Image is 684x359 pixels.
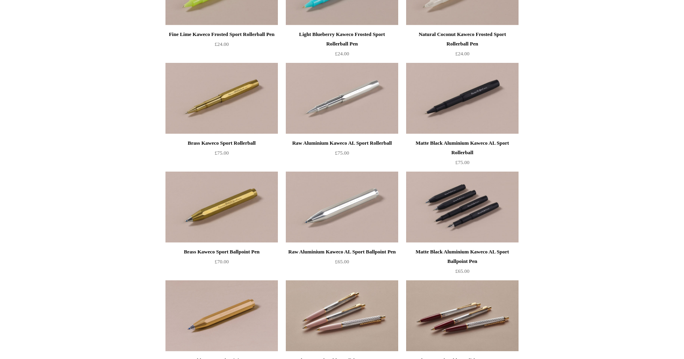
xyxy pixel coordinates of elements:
a: Raw Aluminium Kaweco AL Sport Rollerball Raw Aluminium Kaweco AL Sport Rollerball [286,63,398,134]
div: Matte Black Aluminium Kaweco AL Sport Rollerball [408,138,517,157]
a: Brass Kaweco Sport Ballpoint Pen £70.00 [165,247,278,280]
a: Matte Black Aluminium Kaweco AL Sport Ballpoint Pen £65.00 [406,247,519,280]
span: £75.00 [215,150,229,156]
img: Brass Kaweco Sport Rollerball [165,63,278,134]
a: Matte Black Aluminium Kaweco AL Sport Ballpoint Pen Matte Black Aluminium Kaweco AL Sport Ballpoi... [406,172,519,243]
a: Brass Kaweco Sport Ballpoint Pen Brass Kaweco Sport Ballpoint Pen [165,172,278,243]
div: Light Blueberry Kaweco Frosted Sport Rollerball Pen [288,30,396,49]
img: Matte Black Aluminium Kaweco AL Sport Ballpoint Pen [406,172,519,243]
a: Matte Gold Kaweco Aluminium AL Sport Ballpoint Pen Matte Gold Kaweco Aluminium AL Sport Ballpoint... [165,280,278,351]
img: Matte Black Aluminium Kaweco AL Sport Rollerball [406,63,519,134]
div: Brass Kaweco Sport Ballpoint Pen [167,247,276,257]
a: Matte Black Aluminium Kaweco AL Sport Rollerball Matte Black Aluminium Kaweco AL Sport Rollerball [406,63,519,134]
img: Matte Gold Kaweco Aluminium AL Sport Ballpoint Pen [165,280,278,351]
img: Raw Aluminium Kaweco AL Sport Rollerball [286,63,398,134]
div: Raw Aluminium Kaweco AL Sport Ballpoint Pen [288,247,396,257]
a: Chrome and Gold Swedish Postwar 1945 Ballpoint Pen, Pink Chrome and Gold Swedish Postwar 1945 Bal... [286,280,398,351]
img: Brass Kaweco Sport Ballpoint Pen [165,172,278,243]
span: £70.00 [215,259,229,265]
div: Brass Kaweco Sport Rollerball [167,138,276,148]
a: Natural Coconut Kaweco Frosted Sport Rollerball Pen £24.00 [406,30,519,62]
a: Raw Aluminium Kaweco AL Sport Ballpoint Pen £65.00 [286,247,398,280]
a: Raw Aluminium Kaweco AL Sport Ballpoint Pen Raw Aluminium Kaweco AL Sport Ballpoint Pen [286,172,398,243]
img: Chrome and Gold Swedish Postwar 1945 Ballpoint Pen, Burgundy [406,280,519,351]
span: £75.00 [335,150,349,156]
img: Chrome and Gold Swedish Postwar 1945 Ballpoint Pen, Pink [286,280,398,351]
a: Matte Black Aluminium Kaweco AL Sport Rollerball £75.00 [406,138,519,171]
span: £24.00 [455,51,469,57]
div: Natural Coconut Kaweco Frosted Sport Rollerball Pen [408,30,517,49]
a: Raw Aluminium Kaweco AL Sport Rollerball £75.00 [286,138,398,171]
a: Light Blueberry Kaweco Frosted Sport Rollerball Pen £24.00 [286,30,398,62]
span: £65.00 [335,259,349,265]
span: £75.00 [455,159,469,165]
span: £65.00 [455,268,469,274]
a: Brass Kaweco Sport Rollerball £75.00 [165,138,278,171]
img: Raw Aluminium Kaweco AL Sport Ballpoint Pen [286,172,398,243]
span: £24.00 [335,51,349,57]
div: Matte Black Aluminium Kaweco AL Sport Ballpoint Pen [408,247,517,266]
a: Fine Lime Kaweco Frosted Sport Rollerball Pen £24.00 [165,30,278,62]
div: Fine Lime Kaweco Frosted Sport Rollerball Pen [167,30,276,39]
a: Chrome and Gold Swedish Postwar 1945 Ballpoint Pen, Burgundy Chrome and Gold Swedish Postwar 1945... [406,280,519,351]
div: Raw Aluminium Kaweco AL Sport Rollerball [288,138,396,148]
a: Brass Kaweco Sport Rollerball Brass Kaweco Sport Rollerball [165,63,278,134]
span: £24.00 [215,41,229,47]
